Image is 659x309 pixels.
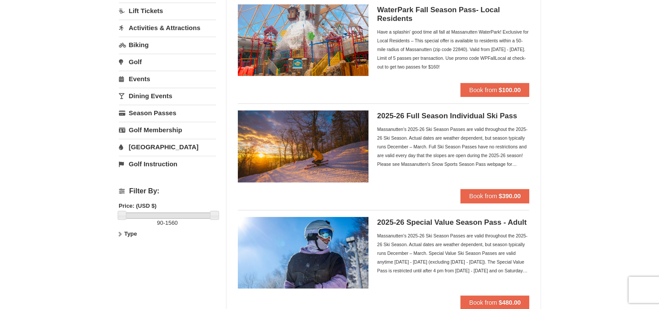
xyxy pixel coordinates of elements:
img: 6619937-198-dda1df27.jpg [238,217,368,288]
h4: Filter By: [119,187,216,195]
img: 6619937-212-8c750e5f.jpg [238,4,368,76]
span: 90 [157,220,163,226]
img: 6619937-208-2295c65e.jpg [238,110,368,182]
h5: WaterPark Fall Season Pass- Local Residents [377,6,530,23]
strong: Price: (USD $) [119,203,157,209]
h5: 2025-26 Special Value Season Pass - Adult [377,218,530,227]
span: Book from [469,86,497,93]
a: [GEOGRAPHIC_DATA] [119,139,216,155]
div: Have a splashin' good time all fall at Massanutten WaterPark! Exclusive for Local Residents – Thi... [377,27,530,71]
a: Events [119,71,216,87]
a: Golf Instruction [119,156,216,172]
strong: Type [124,230,137,237]
h5: 2025-26 Full Season Individual Ski Pass [377,112,530,120]
a: Activities & Attractions [119,20,216,36]
a: Golf [119,54,216,70]
a: Lift Tickets [119,3,216,19]
span: 1560 [165,220,178,226]
span: Book from [469,299,497,306]
strong: $480.00 [499,299,521,306]
a: Biking [119,37,216,53]
div: Massanutten's 2025-26 Ski Season Passes are valid throughout the 2025-26 Ski Season. Actual dates... [377,231,530,275]
span: Book from [469,192,497,199]
button: Book from $100.00 [460,83,529,97]
a: Season Passes [119,105,216,121]
label: - [119,219,216,227]
button: Book from $390.00 [460,189,529,203]
strong: $100.00 [499,86,521,93]
a: Dining Events [119,88,216,104]
div: Massanutten's 2025-26 Ski Season Passes are valid throughout the 2025-26 Ski Season. Actual dates... [377,125,530,168]
strong: $390.00 [499,192,521,199]
a: Golf Membership [119,122,216,138]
